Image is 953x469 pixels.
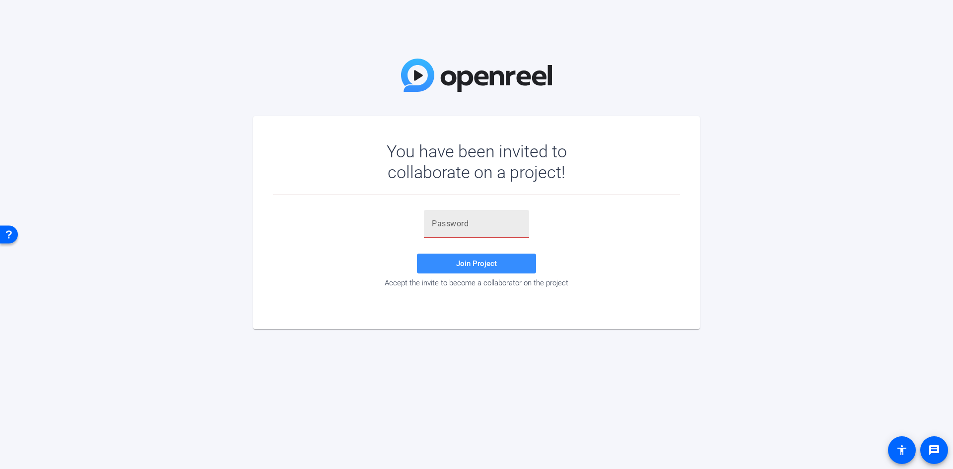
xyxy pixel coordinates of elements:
button: Join Project [417,254,536,273]
input: Password [432,218,521,230]
mat-icon: accessibility [896,444,908,456]
div: You have been invited to collaborate on a project! [358,141,596,183]
span: Join Project [456,259,497,268]
img: OpenReel Logo [401,59,552,92]
mat-icon: message [928,444,940,456]
div: Accept the invite to become a collaborator on the project [273,278,680,287]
